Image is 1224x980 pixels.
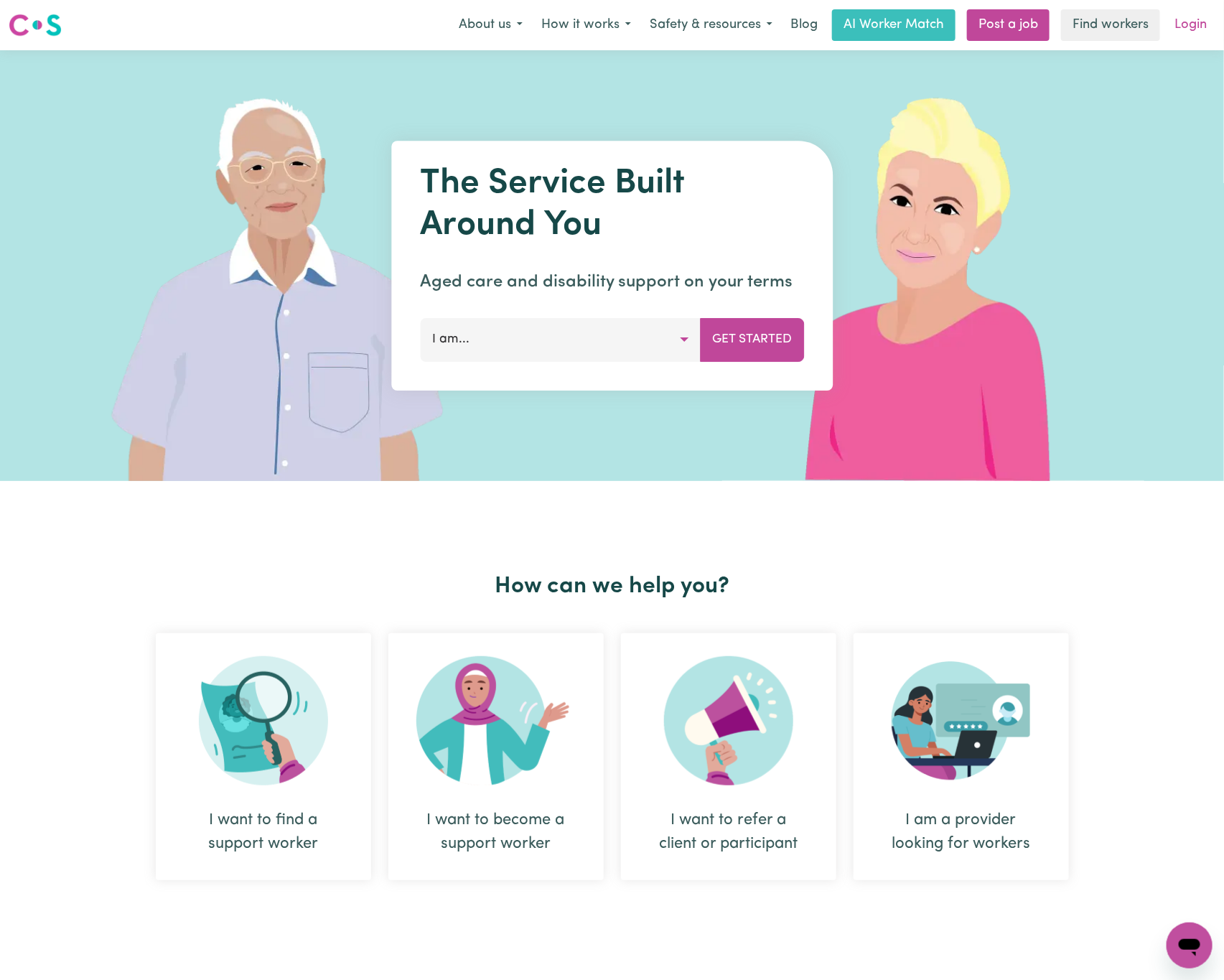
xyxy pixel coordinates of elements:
button: Safety & resources [640,10,782,40]
div: I am a provider looking for workers [854,633,1069,880]
a: Find workers [1061,9,1160,41]
img: Become Worker [416,656,576,785]
div: I want to find a support worker [156,633,371,880]
button: I am... [420,318,701,361]
p: Aged care and disability support on your terms [420,269,804,295]
iframe: Button to launch messaging window [1167,923,1213,969]
img: Search [199,656,328,785]
a: AI Worker Match [832,9,956,41]
div: I want to refer a client or participant [621,633,836,880]
div: I want to find a support worker [190,808,337,856]
a: Careseekers logo [9,9,62,42]
h1: The Service Built Around You [420,164,804,246]
div: I am a provider looking for workers [888,808,1034,856]
a: Login [1166,9,1215,41]
div: I want to become a support worker [423,808,569,856]
h2: How can we help you? [147,573,1078,600]
button: About us [449,10,532,40]
div: I want to refer a client or participant [655,808,802,856]
img: Provider [892,656,1031,785]
img: Careseekers logo [9,12,62,38]
button: Get Started [700,318,804,361]
div: I want to become a support worker [388,633,604,880]
img: Refer [664,656,793,785]
button: How it works [532,10,640,40]
a: Blog [782,9,826,41]
a: Post a job [967,9,1050,41]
